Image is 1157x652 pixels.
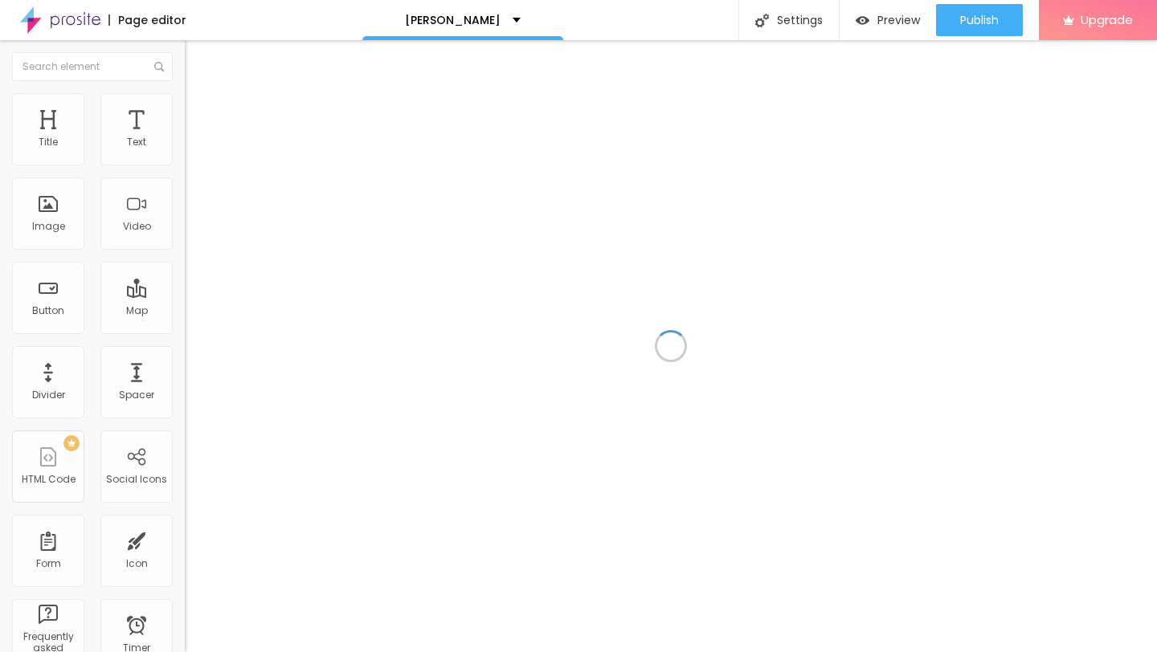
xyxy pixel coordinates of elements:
img: Icone [154,62,164,71]
div: Title [39,137,58,148]
p: [PERSON_NAME] [405,14,501,26]
div: Button [32,305,64,316]
div: Image [32,221,65,232]
div: Map [126,305,148,316]
button: Publish [936,4,1023,36]
div: Video [123,221,151,232]
div: HTML Code [22,474,76,485]
div: Divider [32,389,65,401]
div: Icon [126,558,148,569]
div: Page editor [108,14,186,26]
div: Spacer [119,389,154,401]
img: view-1.svg [856,14,869,27]
span: Publish [960,14,999,26]
div: Text [127,137,146,148]
img: Icone [755,14,769,27]
input: Search element [12,52,173,81]
button: Preview [840,4,936,36]
div: Form [36,558,61,569]
div: Social Icons [106,474,167,485]
span: Preview [877,14,920,26]
span: Upgrade [1081,13,1133,26]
